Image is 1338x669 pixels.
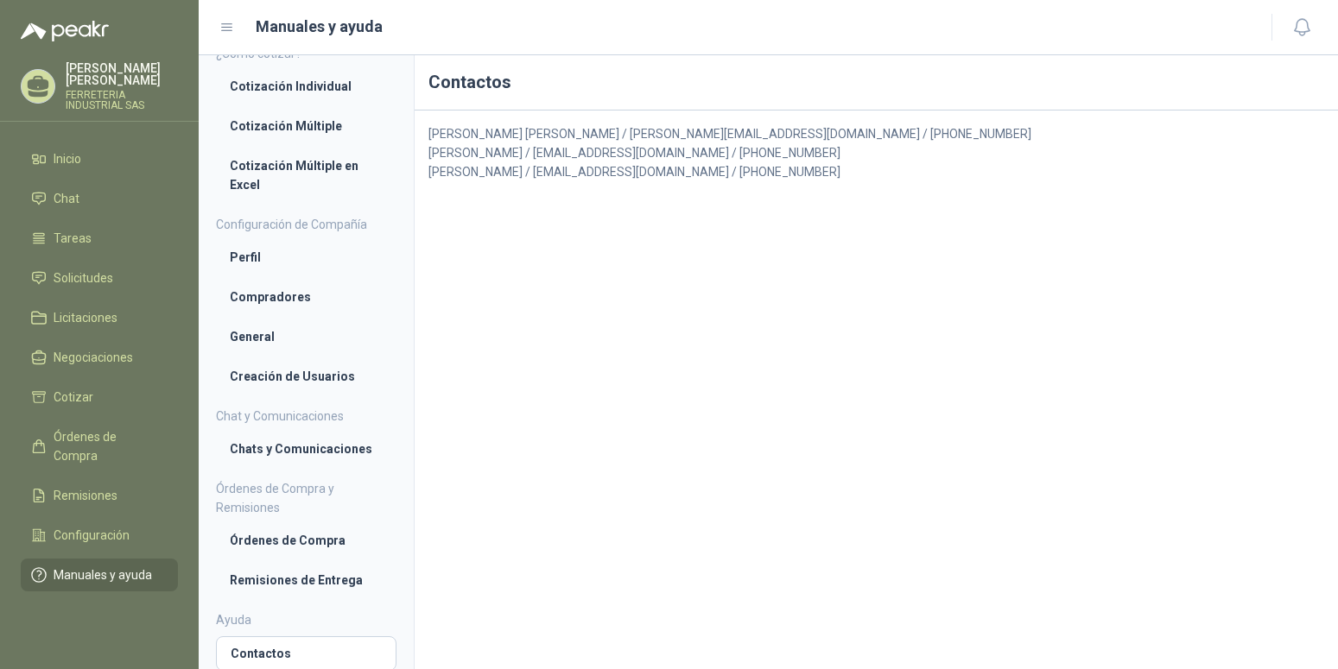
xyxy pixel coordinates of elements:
li: Órdenes de Compra [230,531,383,550]
a: Licitaciones [21,301,178,334]
a: General [216,320,396,353]
a: Solicitudes [21,262,178,294]
p: [PERSON_NAME] / [EMAIL_ADDRESS][DOMAIN_NAME] / [PHONE_NUMBER] [428,143,1324,162]
a: Perfil [216,241,396,274]
h4: Chat y Comunicaciones [216,407,396,426]
p: [PERSON_NAME] / [EMAIL_ADDRESS][DOMAIN_NAME] / [PHONE_NUMBER] [428,162,1324,181]
span: Tareas [54,229,92,248]
a: Negociaciones [21,341,178,374]
p: [PERSON_NAME] [PERSON_NAME] [66,62,178,86]
a: Creación de Usuarios [216,360,396,393]
a: Órdenes de Compra [216,524,396,557]
a: Chats y Comunicaciones [216,432,396,465]
span: Manuales y ayuda [54,565,152,584]
a: Tareas [21,222,178,255]
a: Chat [21,182,178,215]
span: Inicio [54,149,81,168]
span: Órdenes de Compra [54,427,162,465]
a: Órdenes de Compra [21,420,178,472]
a: Cotización Individual [216,70,396,103]
span: Licitaciones [54,308,117,327]
a: Inicio [21,142,178,175]
span: Negociaciones [54,348,133,367]
li: Remisiones de Entrega [230,571,383,590]
li: Cotización Múltiple en Excel [230,156,383,194]
span: Solicitudes [54,268,113,287]
h4: Configuración de Compañía [216,215,396,234]
h4: Órdenes de Compra y Remisiones [216,479,396,517]
span: Cotizar [54,388,93,407]
a: Compradores [216,281,396,313]
a: Configuración [21,519,178,552]
img: Logo peakr [21,21,109,41]
li: Contactos [231,644,382,663]
h1: Manuales y ayuda [256,15,383,39]
li: Cotización Múltiple [230,117,383,136]
p: FERRETERIA INDUSTRIAL SAS [66,90,178,110]
a: Cotización Múltiple [216,110,396,142]
a: Remisiones [21,479,178,512]
span: Remisiones [54,486,117,505]
li: Perfil [230,248,383,267]
a: Manuales y ayuda [21,559,178,591]
p: [PERSON_NAME] [PERSON_NAME] / [PERSON_NAME][EMAIL_ADDRESS][DOMAIN_NAME] / [PHONE_NUMBER] [428,124,1324,143]
li: Creación de Usuarios [230,367,383,386]
a: Remisiones de Entrega [216,564,396,596]
a: Cotizar [21,381,178,413]
li: General [230,327,383,346]
h4: Ayuda [216,610,396,629]
span: Chat [54,189,79,208]
span: Configuración [54,526,130,545]
li: Cotización Individual [230,77,383,96]
a: Cotización Múltiple en Excel [216,149,396,201]
li: Compradores [230,287,383,306]
h1: Contactos [415,55,1338,110]
li: Chats y Comunicaciones [230,439,383,458]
